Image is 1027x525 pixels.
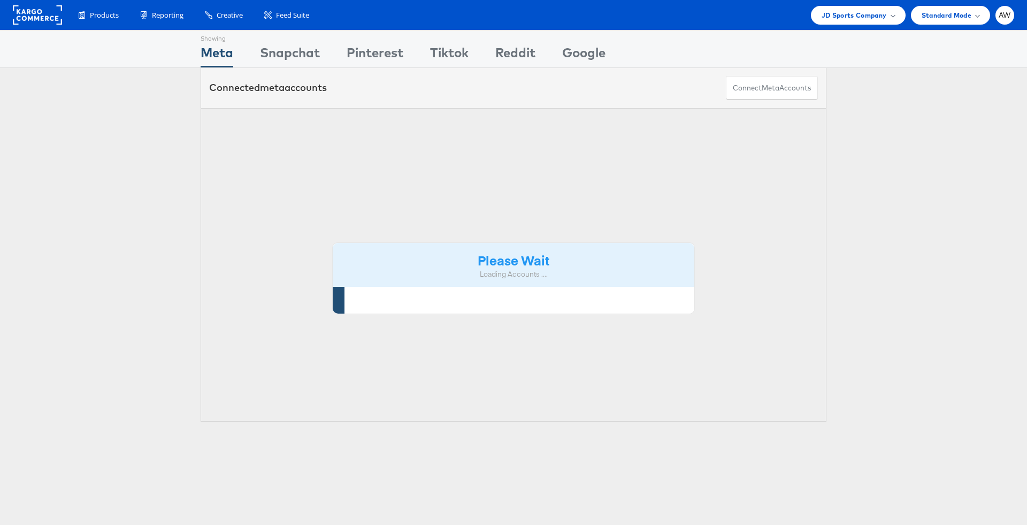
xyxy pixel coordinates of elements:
[822,10,887,21] span: JD Sports Company
[90,10,119,20] span: Products
[762,83,779,93] span: meta
[347,43,403,67] div: Pinterest
[495,43,535,67] div: Reddit
[999,12,1011,19] span: AW
[201,43,233,67] div: Meta
[430,43,469,67] div: Tiktok
[276,10,309,20] span: Feed Suite
[922,10,971,21] span: Standard Mode
[209,81,327,95] div: Connected accounts
[726,76,818,100] button: ConnectmetaAccounts
[562,43,606,67] div: Google
[217,10,243,20] span: Creative
[152,10,183,20] span: Reporting
[341,269,686,279] div: Loading Accounts ....
[260,43,320,67] div: Snapchat
[201,31,233,43] div: Showing
[260,81,285,94] span: meta
[478,251,549,269] strong: Please Wait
